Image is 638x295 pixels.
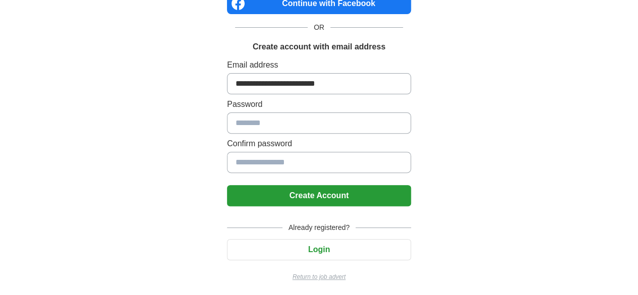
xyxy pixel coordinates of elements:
[253,41,385,53] h1: Create account with email address
[227,245,411,254] a: Login
[227,239,411,260] button: Login
[227,59,411,71] label: Email address
[227,272,411,281] a: Return to job advert
[282,222,356,233] span: Already registered?
[308,22,330,33] span: OR
[227,185,411,206] button: Create Account
[227,138,411,150] label: Confirm password
[227,98,411,110] label: Password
